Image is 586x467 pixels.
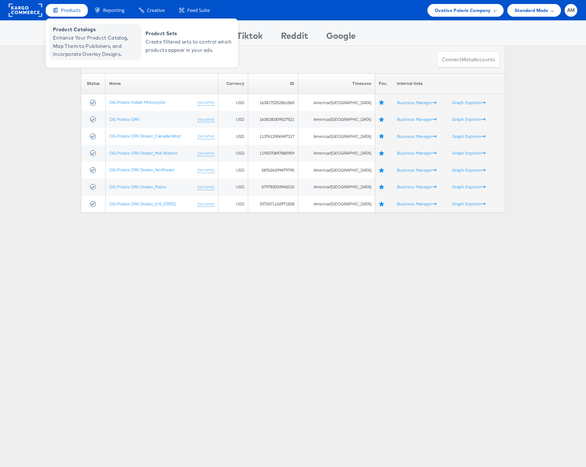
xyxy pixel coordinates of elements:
[452,116,485,122] a: Graph Explorer
[218,162,248,179] td: USD
[109,116,139,122] a: OG Polaris ORV
[109,167,174,172] a: OG Polaris ORV Dealer_Northeast
[452,184,485,189] a: Graph Explorer
[49,24,142,60] a: Product Catalogs Enhance Your Product Catalog, Map Them to Publishers, and Incorporate Overlay De...
[515,7,548,14] span: Standard Mode
[248,128,298,145] td: 1137612906947317
[397,100,437,105] a: Business Manager
[197,150,214,156] a: (rename)
[103,7,124,14] span: Reporting
[248,145,298,162] td: 1195070847880959
[197,184,214,190] a: (rename)
[218,196,248,213] td: USD
[462,56,474,63] span: meta
[197,167,214,173] a: (rename)
[218,94,248,111] td: USD
[298,73,375,94] th: Timezone
[452,150,485,156] a: Graph Explorer
[298,111,375,128] td: America/[GEOGRAPHIC_DATA]
[197,99,214,106] a: (rename)
[218,145,248,162] td: USD
[435,7,491,14] span: Ovative Polaris Company
[248,94,298,111] td: 1638170252861860
[218,179,248,196] td: USD
[218,128,248,145] td: USD
[397,116,437,122] a: Business Manager
[248,111,298,128] td: 1638180309527521
[81,73,105,94] th: Status
[397,184,437,189] a: Business Manager
[146,29,233,38] span: Product Sets
[298,162,375,179] td: America/[GEOGRAPHIC_DATA]
[218,73,248,94] th: Currency
[197,201,214,207] a: (rename)
[197,133,214,139] a: (rename)
[109,201,176,206] a: OG Polaris ORV Dealer_[US_STATE]
[397,201,437,206] a: Business Manager
[248,196,298,213] td: 3372671162971828
[248,179,298,196] td: 679783033942010
[567,8,575,13] span: AM
[397,134,437,139] a: Business Manager
[187,7,210,14] span: Feed Suite
[109,99,165,105] a: OG Polaris Indian Motorcycle
[147,7,165,14] span: Creative
[397,167,437,173] a: Business Manager
[397,150,437,156] a: Business Manager
[109,150,177,156] a: OG Polaris ORV Dealer_Mid Atlantic
[298,128,375,145] td: America/[GEOGRAPHIC_DATA]
[197,116,214,123] a: (rename)
[248,162,298,179] td: 587626299479795
[452,134,485,139] a: Graph Explorer
[237,29,263,46] div: Tiktok
[281,29,308,46] div: Reddit
[437,52,500,68] button: ConnectmetaAccounts
[298,179,375,196] td: America/[GEOGRAPHIC_DATA]
[53,34,140,58] span: Enhance Your Product Catalog, Map Them to Publishers, and Incorporate Overlay Designs.
[109,184,167,189] a: OG Polaris ORV Dealer_Plains
[452,167,485,173] a: Graph Explorer
[61,7,81,14] span: Products
[142,24,234,60] a: Product Sets Create filtered sets to control which products appear in your ads.
[218,111,248,128] td: USD
[452,201,485,206] a: Graph Explorer
[248,73,298,94] th: ID
[53,25,140,34] span: Product Catalogs
[146,38,233,54] span: Create filtered sets to control which products appear in your ads.
[109,133,181,139] a: OG Polaris ORV Dealer_Canada West
[105,73,218,94] th: Name
[326,29,356,46] div: Google
[298,145,375,162] td: America/[GEOGRAPHIC_DATA]
[452,100,485,105] a: Graph Explorer
[298,196,375,213] td: America/[GEOGRAPHIC_DATA]
[298,94,375,111] td: America/[GEOGRAPHIC_DATA]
